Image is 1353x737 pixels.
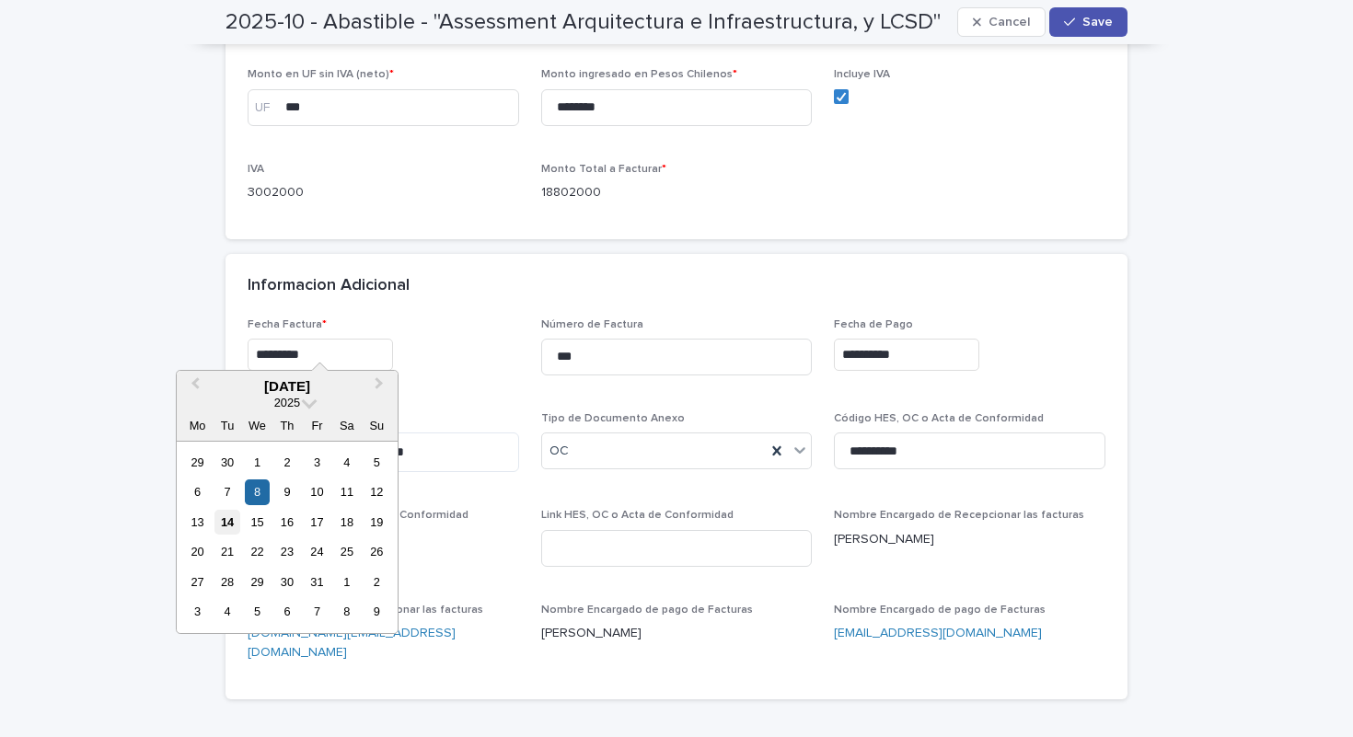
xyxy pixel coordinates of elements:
[214,450,239,475] div: Choose Tuesday, 30 September 2025
[274,510,299,535] div: Choose Thursday, 16 October 2025
[245,413,270,438] div: We
[214,599,239,624] div: Choose Tuesday, 4 November 2025
[364,539,389,564] div: Choose Sunday, 26 October 2025
[214,539,239,564] div: Choose Tuesday, 21 October 2025
[185,413,210,438] div: Mo
[989,16,1030,29] span: Cancel
[364,570,389,594] div: Choose Sunday, 2 November 2025
[225,9,941,36] h2: 2025-10 - Abastible - "Assessment Arquitectura e Infraestructura, y LCSD"
[185,570,210,594] div: Choose Monday, 27 October 2025
[182,447,391,627] div: month 2025-10
[245,450,270,475] div: Choose Wednesday, 1 October 2025
[334,510,359,535] div: Choose Saturday, 18 October 2025
[364,510,389,535] div: Choose Sunday, 19 October 2025
[214,570,239,594] div: Choose Tuesday, 28 October 2025
[541,164,666,175] span: Monto Total a Facturar
[177,378,398,395] div: [DATE]
[834,510,1084,521] span: Nombre Encargado de Recepcionar las facturas
[214,479,239,504] div: Choose Tuesday, 7 October 2025
[1049,7,1127,37] button: Save
[248,319,327,330] span: Fecha Factura
[245,599,270,624] div: Choose Wednesday, 5 November 2025
[248,164,264,175] span: IVA
[274,539,299,564] div: Choose Thursday, 23 October 2025
[334,479,359,504] div: Choose Saturday, 11 October 2025
[334,599,359,624] div: Choose Saturday, 8 November 2025
[334,570,359,594] div: Choose Saturday, 1 November 2025
[366,373,396,402] button: Next Month
[834,530,1105,549] p: [PERSON_NAME]
[274,396,300,409] span: 2025
[834,605,1046,616] span: Nombre Encargado de pago de Facturas
[541,510,734,521] span: Link HES, OC o Acta de Conformidad
[364,479,389,504] div: Choose Sunday, 12 October 2025
[364,413,389,438] div: Su
[245,510,270,535] div: Choose Wednesday, 15 October 2025
[248,627,456,659] a: [DOMAIN_NAME][EMAIL_ADDRESS][DOMAIN_NAME]
[185,599,210,624] div: Choose Monday, 3 November 2025
[364,599,389,624] div: Choose Sunday, 9 November 2025
[541,183,813,202] p: 18802000
[305,450,330,475] div: Choose Friday, 3 October 2025
[179,373,208,402] button: Previous Month
[834,627,1042,639] a: [EMAIL_ADDRESS][DOMAIN_NAME]
[364,450,389,475] div: Choose Sunday, 5 October 2025
[541,413,685,424] span: Tipo de Documento Anexo
[185,510,210,535] div: Choose Monday, 13 October 2025
[214,413,239,438] div: Tu
[274,599,299,624] div: Choose Thursday, 6 November 2025
[541,319,643,330] span: Número de Factura
[549,442,569,461] span: OC
[834,69,890,80] span: Incluye IVA
[305,510,330,535] div: Choose Friday, 17 October 2025
[334,450,359,475] div: Choose Saturday, 4 October 2025
[248,276,410,296] h2: Informacion Adicional
[245,570,270,594] div: Choose Wednesday, 29 October 2025
[185,539,210,564] div: Choose Monday, 20 October 2025
[245,479,270,504] div: Choose Wednesday, 8 October 2025
[541,69,737,80] span: Monto ingresado en Pesos Chilenos
[245,539,270,564] div: Choose Wednesday, 22 October 2025
[248,89,284,126] div: UF
[305,570,330,594] div: Choose Friday, 31 October 2025
[185,479,210,504] div: Choose Monday, 6 October 2025
[305,539,330,564] div: Choose Friday, 24 October 2025
[334,413,359,438] div: Sa
[274,450,299,475] div: Choose Thursday, 2 October 2025
[274,479,299,504] div: Choose Thursday, 9 October 2025
[334,539,359,564] div: Choose Saturday, 25 October 2025
[1082,16,1113,29] span: Save
[541,624,813,643] p: [PERSON_NAME]
[834,413,1044,424] span: Código HES, OC o Acta de Conformidad
[305,479,330,504] div: Choose Friday, 10 October 2025
[274,570,299,594] div: Choose Thursday, 30 October 2025
[185,450,210,475] div: Choose Monday, 29 September 2025
[248,183,519,202] p: 3002000
[274,413,299,438] div: Th
[834,319,913,330] span: Fecha de Pago
[248,69,394,80] span: Monto en UF sin IVA (neto)
[305,413,330,438] div: Fr
[305,599,330,624] div: Choose Friday, 7 November 2025
[957,7,1046,37] button: Cancel
[214,510,239,535] div: Choose Tuesday, 14 October 2025
[541,605,753,616] span: Nombre Encargado de pago de Facturas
